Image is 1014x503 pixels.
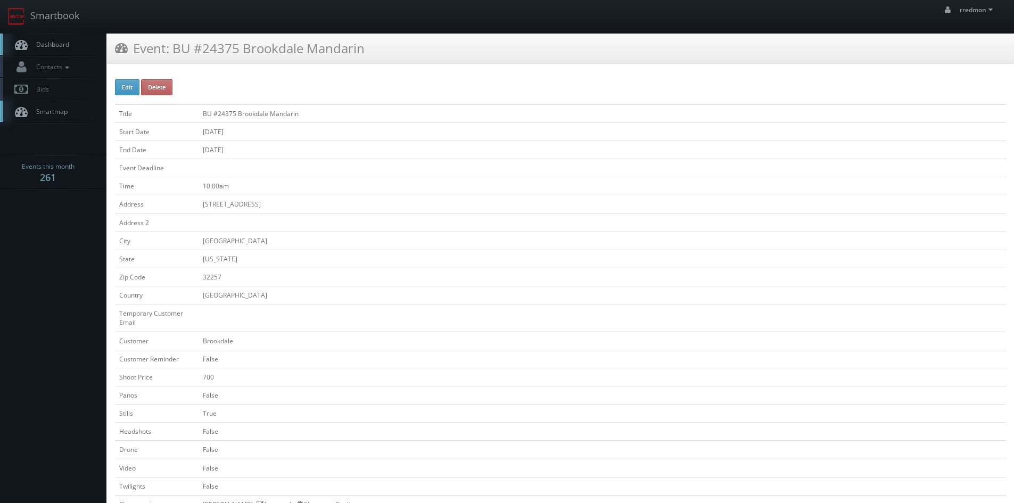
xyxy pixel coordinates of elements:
td: Event Deadline [115,159,199,177]
td: [GEOGRAPHIC_DATA] [199,286,1006,304]
strong: 261 [40,171,56,184]
span: Bids [31,85,49,94]
td: Stills [115,405,199,423]
span: Events this month [22,161,75,172]
button: Delete [141,79,172,95]
td: 10:00am [199,177,1006,195]
td: End Date [115,141,199,159]
td: Temporary Customer Email [115,304,199,332]
td: Time [115,177,199,195]
td: Address [115,195,199,213]
td: Customer [115,332,199,350]
img: smartbook-logo.png [8,8,25,25]
td: Address 2 [115,213,199,232]
td: False [199,477,1006,495]
span: Smartmap [31,107,68,116]
button: Edit [115,79,139,95]
td: False [199,423,1006,441]
td: Brookdale [199,332,1006,350]
td: 700 [199,368,1006,386]
td: [DATE] [199,141,1006,159]
td: False [199,386,1006,404]
td: False [199,350,1006,368]
td: False [199,459,1006,477]
td: Zip Code [115,268,199,286]
td: Panos [115,386,199,404]
td: BU #24375 Brookdale Mandarin [199,104,1006,122]
td: Country [115,286,199,304]
td: Drone [115,441,199,459]
span: rredmon [960,5,996,14]
td: [DATE] [199,122,1006,141]
h3: Event: BU #24375 Brookdale Mandarin [115,39,365,57]
td: 32257 [199,268,1006,286]
td: Start Date [115,122,199,141]
td: Video [115,459,199,477]
td: [GEOGRAPHIC_DATA] [199,232,1006,250]
span: Dashboard [31,40,69,49]
td: True [199,405,1006,423]
td: Customer Reminder [115,350,199,368]
td: State [115,250,199,268]
td: Title [115,104,199,122]
td: [US_STATE] [199,250,1006,268]
td: Headshots [115,423,199,441]
td: [STREET_ADDRESS] [199,195,1006,213]
td: Twilights [115,477,199,495]
td: City [115,232,199,250]
td: False [199,441,1006,459]
span: Contacts [31,62,72,71]
td: Shoot Price [115,368,199,386]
